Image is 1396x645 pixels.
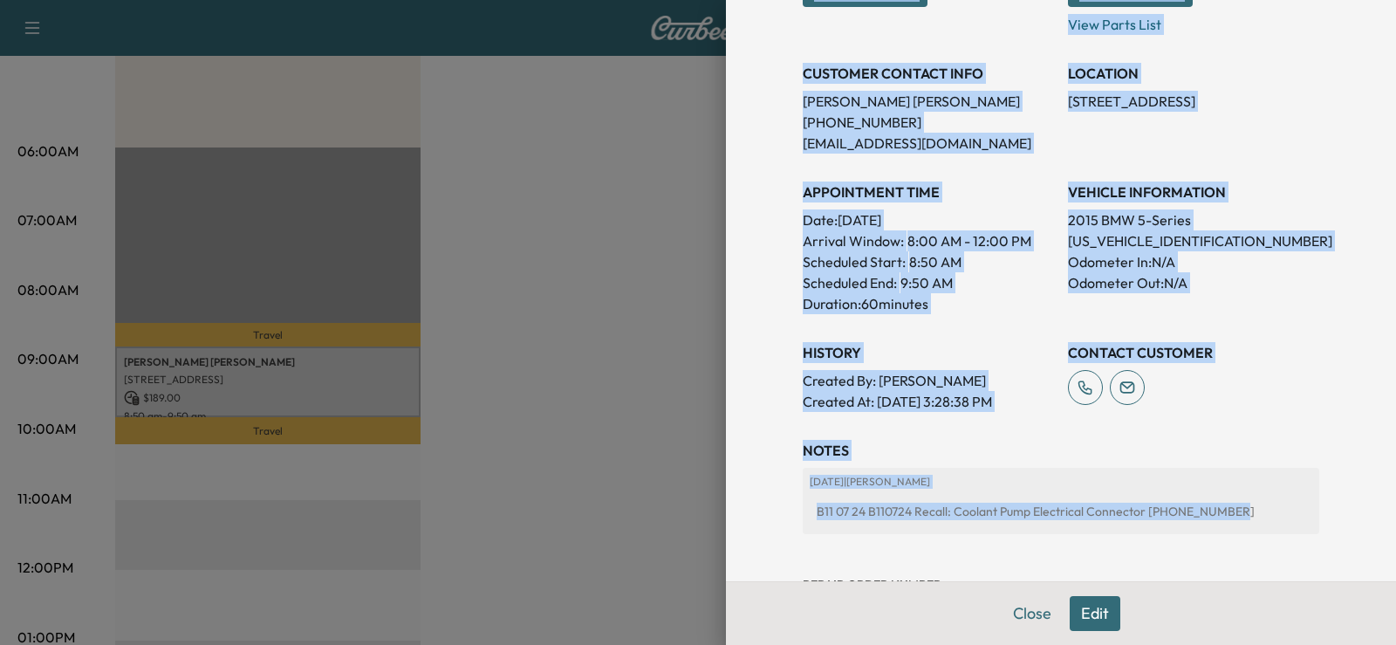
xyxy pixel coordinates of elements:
button: Edit [1070,596,1120,631]
h3: CONTACT CUSTOMER [1068,342,1319,363]
p: Odometer In: N/A [1068,251,1319,272]
h3: History [803,342,1054,363]
p: Scheduled End: [803,272,897,293]
p: 8:50 AM [909,251,961,272]
p: [PERSON_NAME] [PERSON_NAME] [803,91,1054,112]
h3: CUSTOMER CONTACT INFO [803,63,1054,84]
p: 9:50 AM [900,272,953,293]
button: Close [1002,596,1063,631]
p: Scheduled Start: [803,251,906,272]
h3: Repair Order number [803,576,1319,594]
p: [PHONE_NUMBER] [803,112,1054,133]
p: 2015 BMW 5-Series [1068,209,1319,230]
p: Date: [DATE] [803,209,1054,230]
p: View Parts List [1068,7,1319,35]
p: [US_VEHICLE_IDENTIFICATION_NUMBER] [1068,230,1319,251]
p: Created At : [DATE] 3:28:38 PM [803,391,1054,412]
p: [EMAIL_ADDRESS][DOMAIN_NAME] [803,133,1054,154]
p: Duration: 60 minutes [803,293,1054,314]
h3: NOTES [803,440,1319,461]
h3: APPOINTMENT TIME [803,182,1054,202]
span: 8:00 AM - 12:00 PM [907,230,1031,251]
h3: LOCATION [1068,63,1319,84]
p: Odometer Out: N/A [1068,272,1319,293]
p: Arrival Window: [803,230,1054,251]
p: [STREET_ADDRESS] [1068,91,1319,112]
div: B11 07 24 B110724 Recall: Coolant Pump Electrical Connector [PHONE_NUMBER] [810,496,1312,527]
p: Created By : [PERSON_NAME] [803,370,1054,391]
p: [DATE] | [PERSON_NAME] [810,475,1312,489]
h3: VEHICLE INFORMATION [1068,182,1319,202]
